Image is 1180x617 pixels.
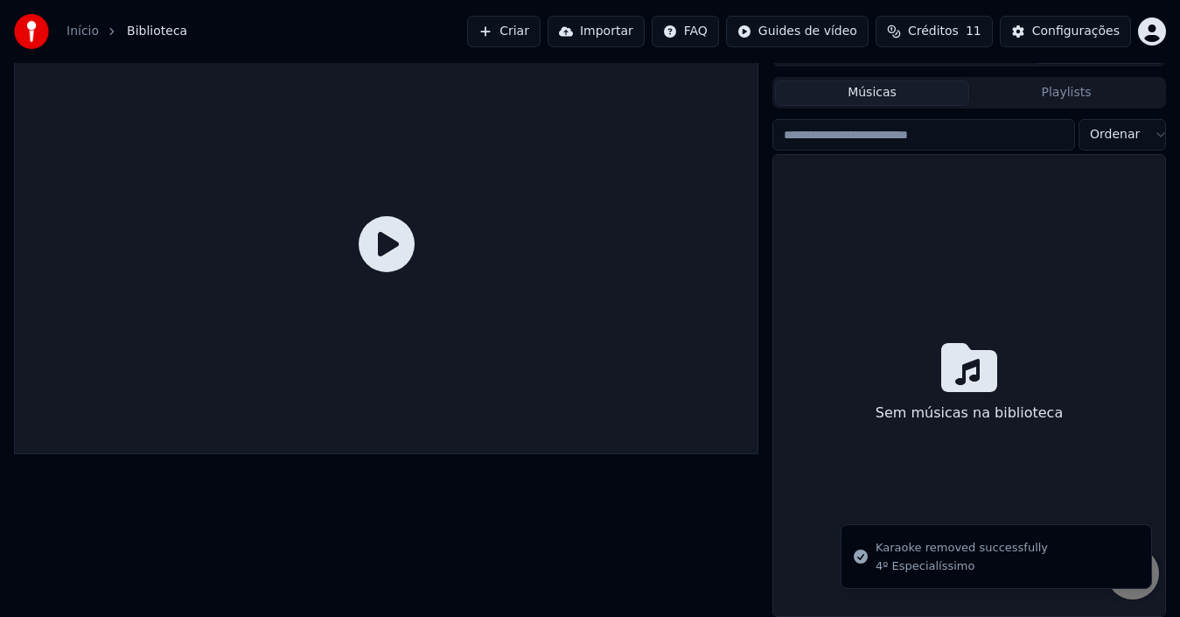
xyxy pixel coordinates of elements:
[66,23,187,40] nav: breadcrumb
[66,23,99,40] a: Início
[548,16,645,47] button: Importar
[1090,126,1140,144] span: Ordenar
[726,16,869,47] button: Guides de vídeo
[1032,23,1120,40] div: Configurações
[876,539,1048,557] div: Karaoke removed successfully
[127,23,187,40] span: Biblioteca
[876,558,1048,574] div: 4º Especialíssimo
[966,23,981,40] span: 11
[775,81,969,106] button: Músicas
[908,23,959,40] span: Créditos
[869,396,1070,431] div: Sem músicas na biblioteca
[876,16,993,47] button: Créditos11
[467,16,541,47] button: Criar
[969,81,1163,106] button: Playlists
[1000,16,1131,47] button: Configurações
[14,14,49,49] img: youka
[652,16,719,47] button: FAQ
